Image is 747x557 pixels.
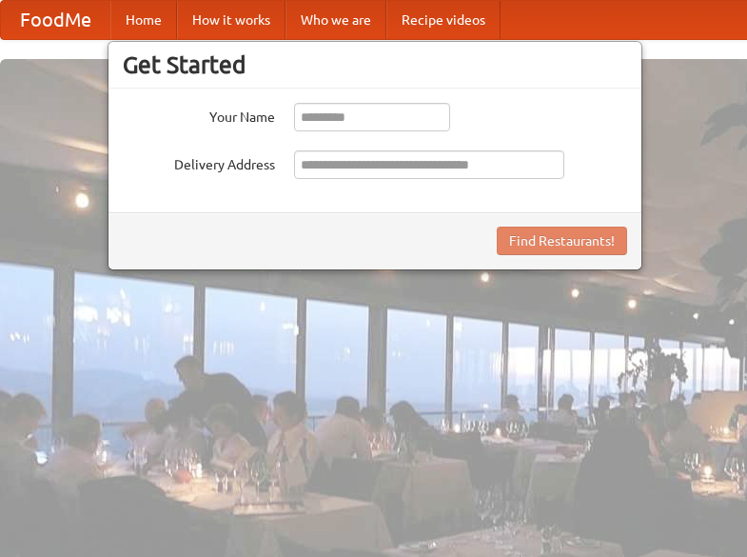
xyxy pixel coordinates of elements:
[123,50,627,79] h3: Get Started
[1,1,110,39] a: FoodMe
[177,1,285,39] a: How it works
[285,1,386,39] a: Who we are
[497,227,627,255] button: Find Restaurants!
[123,103,275,127] label: Your Name
[110,1,177,39] a: Home
[386,1,501,39] a: Recipe videos
[123,150,275,174] label: Delivery Address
